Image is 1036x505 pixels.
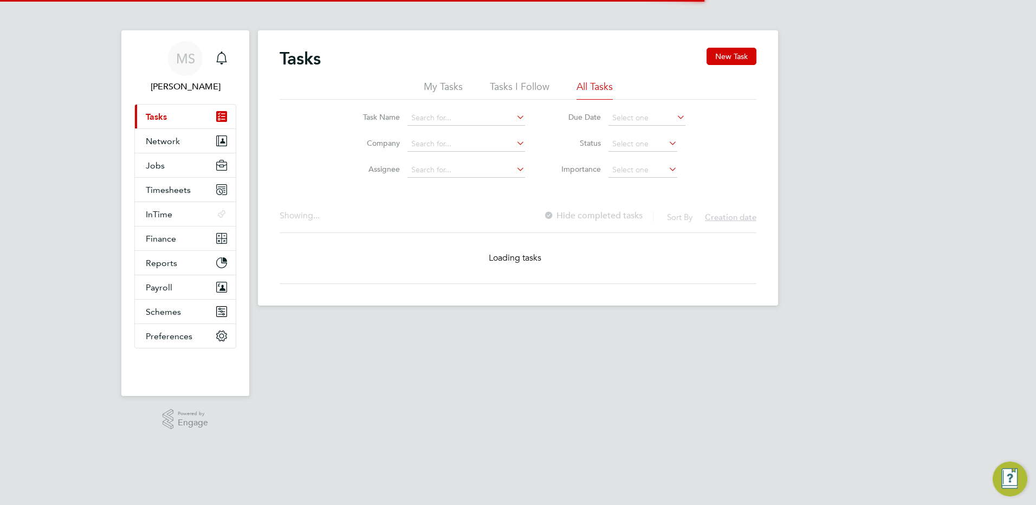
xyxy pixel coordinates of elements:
button: Schemes [135,300,236,323]
a: Go to home page [134,359,236,377]
label: Company [351,138,400,148]
span: Payroll [146,282,172,293]
button: Finance [135,226,236,250]
input: Select one [608,111,685,126]
label: Sort By [667,212,692,222]
button: New Task [707,48,756,65]
div: Showing [280,210,322,222]
label: Task Name [351,112,400,122]
span: Jobs [146,160,165,171]
label: Hide completed tasks [543,210,643,221]
span: Schemes [146,307,181,317]
span: Reports [146,258,177,268]
span: Loading tasks [489,252,542,263]
span: Network [146,136,180,146]
span: ... [313,210,320,221]
li: All Tasks [577,80,613,100]
li: My Tasks [424,80,463,100]
button: Timesheets [135,178,236,202]
nav: Main navigation [121,30,249,396]
button: Jobs [135,153,236,177]
button: Engage Resource Center [993,462,1027,496]
span: Matt Soulsby [134,80,236,93]
button: Preferences [135,324,236,348]
input: Select one [608,163,677,178]
button: Reports [135,251,236,275]
input: Search for... [407,163,525,178]
span: Preferences [146,331,192,341]
a: MS[PERSON_NAME] [134,41,236,93]
span: Timesheets [146,185,191,195]
li: Tasks I Follow [490,80,549,100]
button: InTime [135,202,236,226]
span: MS [176,51,195,66]
input: Select one [608,137,677,152]
input: Search for... [407,137,525,152]
span: Finance [146,234,176,244]
input: Search for... [407,111,525,126]
label: Due Date [552,112,601,122]
a: Tasks [135,105,236,128]
label: Assignee [351,164,400,174]
h2: Tasks [280,48,321,69]
span: Tasks [146,112,167,122]
span: InTime [146,209,172,219]
span: Engage [178,418,208,428]
span: Powered by [178,409,208,418]
label: Importance [552,164,601,174]
label: Status [552,138,601,148]
span: Creation date [705,212,756,222]
img: fastbook-logo-retina.png [135,359,236,377]
button: Network [135,129,236,153]
a: Powered byEngage [163,409,209,430]
button: Payroll [135,275,236,299]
